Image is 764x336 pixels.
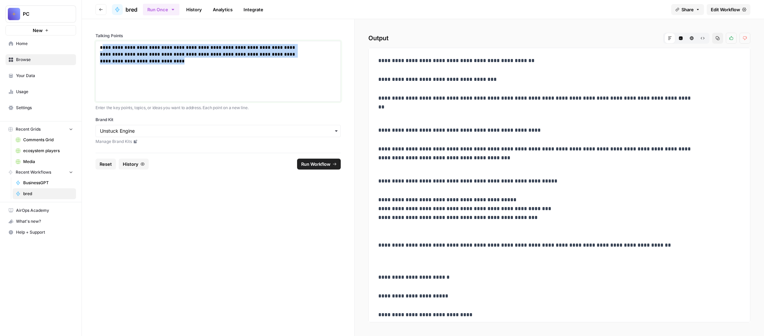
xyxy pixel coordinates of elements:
span: AirOps Academy [16,207,73,214]
a: AirOps Academy [5,205,76,216]
a: Edit Workflow [707,4,750,15]
a: Home [5,38,76,49]
span: Recent Grids [16,126,41,132]
span: bred [23,191,73,197]
a: History [182,4,206,15]
a: Comments Grid [13,134,76,145]
button: Run Once [143,4,179,15]
input: Unstuck Engine [100,128,336,134]
a: Usage [5,86,76,97]
a: bred [112,4,137,15]
a: Integrate [239,4,267,15]
button: New [5,25,76,35]
span: Help + Support [16,229,73,235]
a: Settings [5,102,76,113]
a: Media [13,156,76,167]
span: Browse [16,57,73,63]
span: BusinessGPT [23,180,73,186]
span: Usage [16,89,73,95]
span: New [33,27,43,34]
span: Home [16,41,73,47]
label: Brand Kit [95,117,341,123]
span: ecosystem players [23,148,73,154]
button: Workspace: PC [5,5,76,23]
img: PC Logo [8,8,20,20]
span: Run Workflow [301,161,330,167]
button: History [119,159,149,170]
button: Reset [95,159,116,170]
button: Help + Support [5,227,76,238]
button: Recent Workflows [5,167,76,177]
span: Your Data [16,73,73,79]
a: ecosystem players [13,145,76,156]
p: Enter the key points, topics, or ideas you want to address. Each point on a new line. [95,104,341,111]
span: PC [23,11,64,17]
div: What's new? [6,216,76,227]
span: Share [681,6,694,13]
span: Edit Workflow [711,6,740,13]
span: bred [126,5,137,14]
span: Reset [100,161,112,167]
h2: Output [368,33,750,44]
button: Run Workflow [297,159,341,170]
span: Settings [16,105,73,111]
label: Talking Points [95,33,341,39]
a: Your Data [5,70,76,81]
a: Analytics [209,4,237,15]
span: Recent Workflows [16,169,51,175]
button: What's new? [5,216,76,227]
button: Share [671,4,704,15]
span: Comments Grid [23,137,73,143]
span: History [123,161,138,167]
a: Manage Brand Kits [95,138,341,145]
button: Recent Grids [5,124,76,134]
a: bred [13,188,76,199]
span: Media [23,159,73,165]
a: BusinessGPT [13,177,76,188]
a: Browse [5,54,76,65]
